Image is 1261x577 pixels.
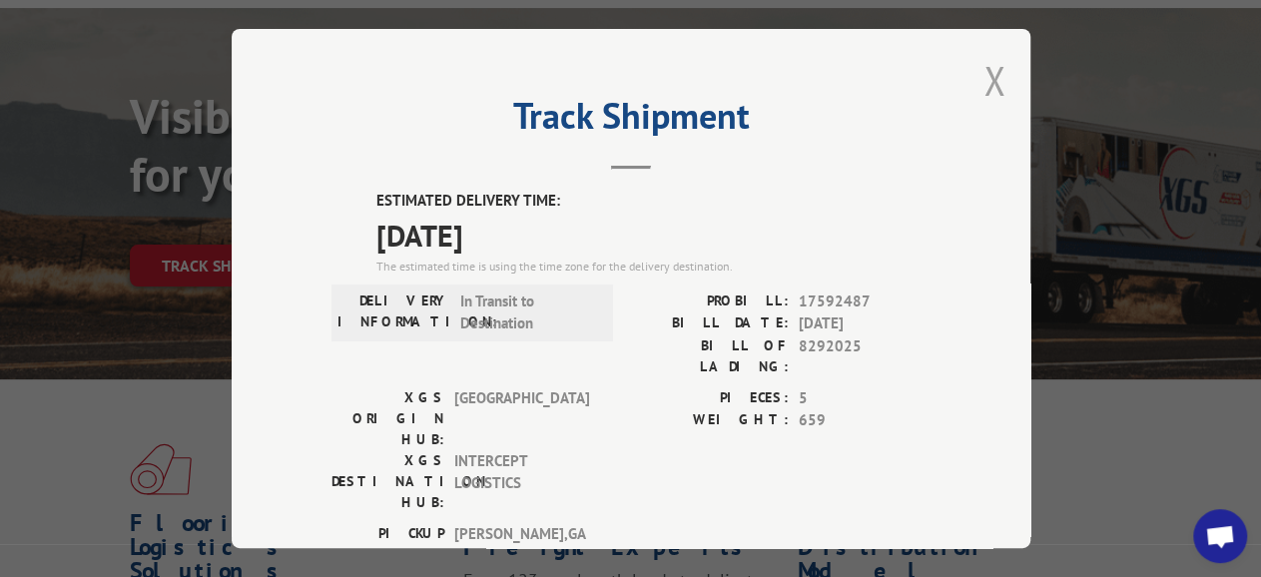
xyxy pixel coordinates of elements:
[460,289,595,334] span: In Transit to Destination
[631,289,789,312] label: PROBILL:
[799,312,931,335] span: [DATE]
[631,334,789,376] label: BILL OF LADING:
[631,386,789,409] label: PIECES:
[1193,509,1247,563] a: Open chat
[983,54,1005,107] button: Close modal
[337,289,450,334] label: DELIVERY INFORMATION:
[331,102,931,140] h2: Track Shipment
[454,449,589,512] span: INTERCEPT LOGISTICS
[454,386,589,449] span: [GEOGRAPHIC_DATA]
[454,522,589,564] span: [PERSON_NAME] , GA
[799,289,931,312] span: 17592487
[331,386,444,449] label: XGS ORIGIN HUB:
[376,257,931,275] div: The estimated time is using the time zone for the delivery destination.
[631,312,789,335] label: BILL DATE:
[631,409,789,432] label: WEIGHT:
[376,212,931,257] span: [DATE]
[331,522,444,564] label: PICKUP CITY:
[331,449,444,512] label: XGS DESTINATION HUB:
[799,334,931,376] span: 8292025
[799,409,931,432] span: 659
[799,386,931,409] span: 5
[376,190,931,213] label: ESTIMATED DELIVERY TIME:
